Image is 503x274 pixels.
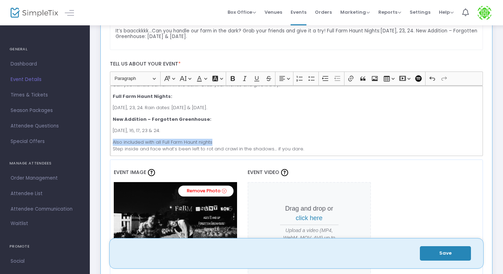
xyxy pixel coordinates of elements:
[178,186,234,197] a: Remove Photo
[10,156,80,170] h4: MANAGE ATTENDEES
[110,86,483,156] div: Rich Text Editor, main
[248,169,279,176] span: Event Video
[11,75,79,84] span: Event Details
[228,9,256,15] span: Box Office
[296,214,323,222] span: click here
[114,169,146,176] span: Event Image
[11,174,79,183] span: Order Management
[11,257,79,266] span: Social
[110,71,483,86] div: Editor toolbar
[11,205,79,214] span: Attendee Communication
[11,91,79,100] span: Times & Tickets
[114,182,237,260] img: FarmHaunt20251.png
[420,246,471,261] button: Save
[111,73,159,84] button: Paragraph
[11,220,28,227] span: Waitlist
[11,189,79,198] span: Attendee List
[410,3,430,21] span: Settings
[106,57,486,71] label: Tell us about your event
[148,169,155,176] img: question-mark
[280,227,339,256] span: Upload a video (MP4, WebM, MOV, AVI) up to 30MB and 15 seconds long.
[10,42,80,56] h4: GENERAL
[439,9,454,15] span: Help
[11,137,79,146] span: Special Offers
[291,3,306,21] span: Events
[11,106,79,115] span: Season Packages
[113,116,211,123] strong: New Addition – Forgotten Greenhouse:
[315,3,332,21] span: Orders
[340,9,370,15] span: Marketing
[10,239,80,254] h4: PROMOTE
[281,169,288,176] img: question-mark
[11,122,79,131] span: Attendee Questions
[113,127,480,134] p: [DATE], 16, 17, 23 & 24.
[113,93,172,100] strong: Full Farm Haunt Nights:
[114,74,151,83] span: Paragraph
[113,139,480,152] p: Also included with all Full Farm Haunt nights Step inside and face what’s been left to rot and cr...
[11,60,79,69] span: Dashboard
[280,204,339,223] p: Drag and drop or
[265,3,282,21] span: Venues
[378,9,401,15] span: Reports
[113,104,480,111] p: [DATE], 23, 24. Rain dates: [DATE] & [DATE].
